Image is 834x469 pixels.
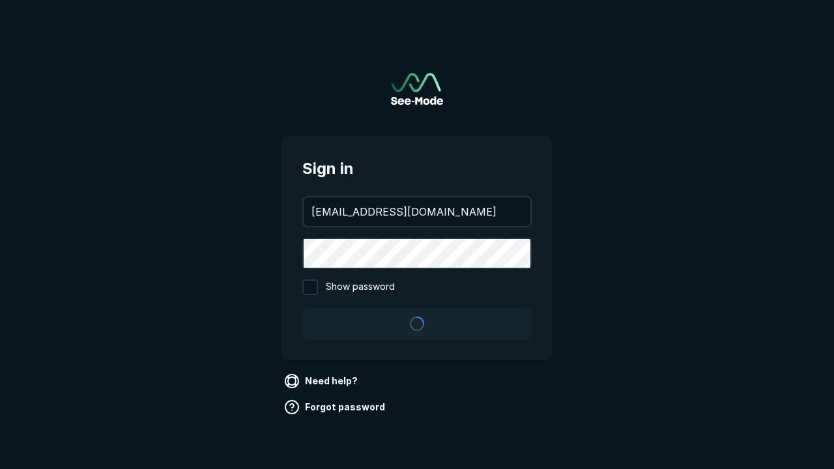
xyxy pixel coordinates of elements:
a: Forgot password [281,397,390,418]
span: Show password [326,279,395,295]
a: Go to sign in [391,73,443,105]
a: Need help? [281,371,363,391]
span: Sign in [302,157,532,180]
img: See-Mode Logo [391,73,443,105]
input: your@email.com [304,197,530,226]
